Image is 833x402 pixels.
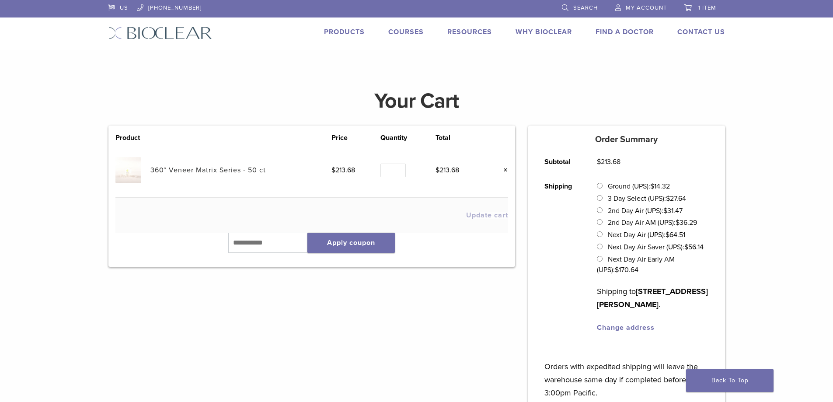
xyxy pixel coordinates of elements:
th: Quantity [380,133,436,143]
span: $ [666,231,669,239]
th: Price [331,133,380,143]
th: Shipping [535,174,587,340]
img: Bioclear [108,27,212,39]
bdi: 170.64 [615,266,638,274]
bdi: 14.32 [650,182,670,191]
bdi: 213.68 [436,166,459,175]
bdi: 213.68 [331,166,355,175]
th: Subtotal [535,150,587,174]
a: Remove this item [497,164,508,176]
label: 3 Day Select (UPS): [608,194,686,203]
span: $ [684,243,688,252]
img: 360° Veneer Matrix Series - 50 ct [115,157,141,183]
label: Next Day Air Early AM (UPS): [597,255,674,274]
p: Orders with expedited shipping will leave the warehouse same day if completed before 3:00pm Pacific. [544,347,708,399]
p: Shipping to . [597,285,708,311]
a: Change address [597,323,655,332]
button: Update cart [466,212,508,219]
a: 360° Veneer Matrix Series - 50 ct [150,166,266,175]
a: Courses [388,28,424,36]
span: Search [573,4,598,11]
label: Ground (UPS): [608,182,670,191]
span: $ [331,166,335,175]
span: $ [650,182,654,191]
span: $ [676,218,680,227]
a: Contact Us [677,28,725,36]
a: Products [324,28,365,36]
button: Apply coupon [307,233,395,253]
strong: [STREET_ADDRESS][PERSON_NAME] [597,287,708,309]
th: Total [436,133,484,143]
label: 2nd Day Air AM (UPS): [608,218,697,227]
bdi: 31.47 [663,206,683,215]
bdi: 213.68 [597,157,620,166]
label: Next Day Air (UPS): [608,231,685,239]
bdi: 36.29 [676,218,697,227]
span: $ [666,194,670,203]
h5: Order Summary [528,134,725,145]
span: $ [436,166,439,175]
span: 1 item [698,4,716,11]
a: Back To Top [686,369,774,392]
span: My Account [626,4,667,11]
bdi: 27.64 [666,194,686,203]
a: Why Bioclear [516,28,572,36]
a: Resources [447,28,492,36]
th: Product [115,133,150,143]
bdi: 56.14 [684,243,704,252]
h1: Your Cart [102,91,732,112]
span: $ [597,157,601,166]
a: Find A Doctor [596,28,654,36]
label: Next Day Air Saver (UPS): [608,243,704,252]
span: $ [615,266,619,274]
span: $ [663,206,667,215]
label: 2nd Day Air (UPS): [608,206,683,215]
bdi: 64.51 [666,231,685,239]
